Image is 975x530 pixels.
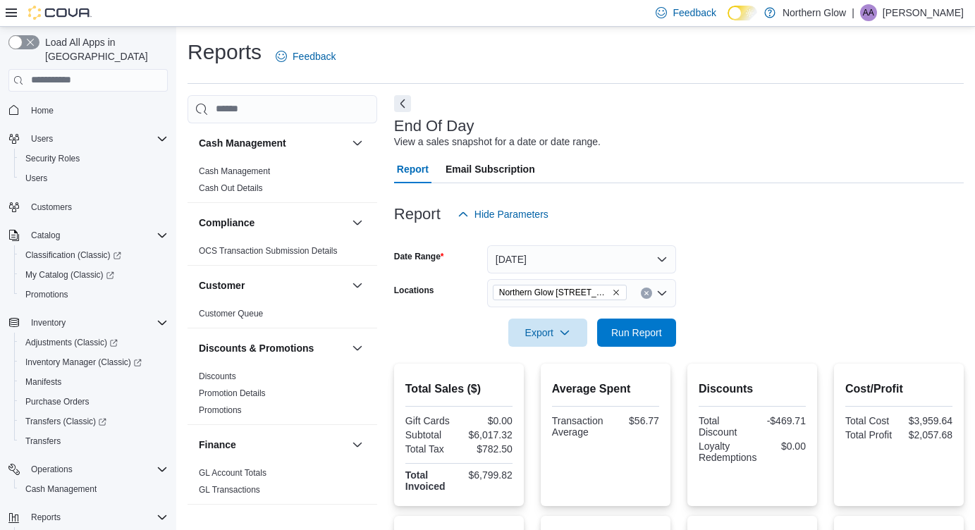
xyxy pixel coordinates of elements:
[755,415,806,426] div: -$469.71
[902,429,952,440] div: $2,057.68
[728,20,728,21] span: Dark Mode
[25,314,71,331] button: Inventory
[25,130,168,147] span: Users
[25,227,66,244] button: Catalog
[863,4,874,21] span: AA
[25,483,97,495] span: Cash Management
[188,163,377,202] div: Cash Management
[14,479,173,499] button: Cash Management
[31,464,73,475] span: Operations
[188,464,377,504] div: Finance
[14,392,173,412] button: Purchase Orders
[199,405,242,415] a: Promotions
[188,305,377,328] div: Customer
[20,433,66,450] a: Transfers
[405,429,456,440] div: Subtotal
[394,118,474,135] h3: End Of Day
[845,415,896,426] div: Total Cost
[20,393,168,410] span: Purchase Orders
[31,317,66,328] span: Inventory
[20,266,168,283] span: My Catalog (Classic)
[199,216,346,230] button: Compliance
[612,288,620,297] button: Remove Northern Glow 540 Arthur St from selection in this group
[349,214,366,231] button: Compliance
[845,429,896,440] div: Total Profit
[14,149,173,168] button: Security Roles
[14,245,173,265] a: Classification (Classic)
[20,413,168,430] span: Transfers (Classic)
[349,277,366,294] button: Customer
[349,135,366,152] button: Cash Management
[394,251,444,262] label: Date Range
[14,285,173,304] button: Promotions
[20,413,112,430] a: Transfers (Classic)
[405,443,456,455] div: Total Tax
[508,319,587,347] button: Export
[20,334,168,351] span: Adjustments (Classic)
[20,481,168,498] span: Cash Management
[199,341,314,355] h3: Discounts & Promotions
[699,381,806,397] h2: Discounts
[611,326,662,340] span: Run Report
[20,247,127,264] a: Classification (Classic)
[25,101,168,119] span: Home
[28,6,92,20] img: Cova
[462,469,513,481] div: $6,799.82
[270,42,341,70] a: Feedback
[20,150,85,167] a: Security Roles
[446,155,535,183] span: Email Subscription
[20,433,168,450] span: Transfers
[31,202,72,213] span: Customers
[25,227,168,244] span: Catalog
[199,216,255,230] h3: Compliance
[199,278,245,292] h3: Customer
[188,242,377,265] div: Compliance
[199,278,346,292] button: Customer
[39,35,168,63] span: Load All Apps in [GEOGRAPHIC_DATA]
[293,49,336,63] span: Feedback
[3,226,173,245] button: Catalog
[199,341,346,355] button: Discounts & Promotions
[462,443,513,455] div: $782.50
[14,168,173,188] button: Users
[493,285,627,300] span: Northern Glow 540 Arthur St
[883,4,964,21] p: [PERSON_NAME]
[405,469,446,492] strong: Total Invoiced
[25,153,80,164] span: Security Roles
[20,354,147,371] a: Inventory Manager (Classic)
[20,247,168,264] span: Classification (Classic)
[31,133,53,144] span: Users
[852,4,854,21] p: |
[25,198,168,216] span: Customers
[199,438,346,452] button: Finance
[20,170,168,187] span: Users
[552,381,659,397] h2: Average Spent
[14,372,173,392] button: Manifests
[394,285,434,296] label: Locations
[199,485,260,495] a: GL Transactions
[20,374,168,390] span: Manifests
[783,4,846,21] p: Northern Glow
[14,431,173,451] button: Transfers
[25,130,59,147] button: Users
[20,150,168,167] span: Security Roles
[394,95,411,112] button: Next
[3,197,173,217] button: Customers
[14,265,173,285] a: My Catalog (Classic)
[349,340,366,357] button: Discounts & Promotions
[20,481,102,498] a: Cash Management
[699,440,757,463] div: Loyalty Redemptions
[25,337,118,348] span: Adjustments (Classic)
[405,381,513,397] h2: Total Sales ($)
[3,313,173,333] button: Inventory
[641,288,652,299] button: Clear input
[199,309,263,319] a: Customer Queue
[20,170,53,187] a: Users
[20,354,168,371] span: Inventory Manager (Classic)
[25,289,68,300] span: Promotions
[405,415,456,426] div: Gift Cards
[199,388,266,398] a: Promotion Details
[20,393,95,410] a: Purchase Orders
[608,415,658,426] div: $56.77
[860,4,877,21] div: Alison Albert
